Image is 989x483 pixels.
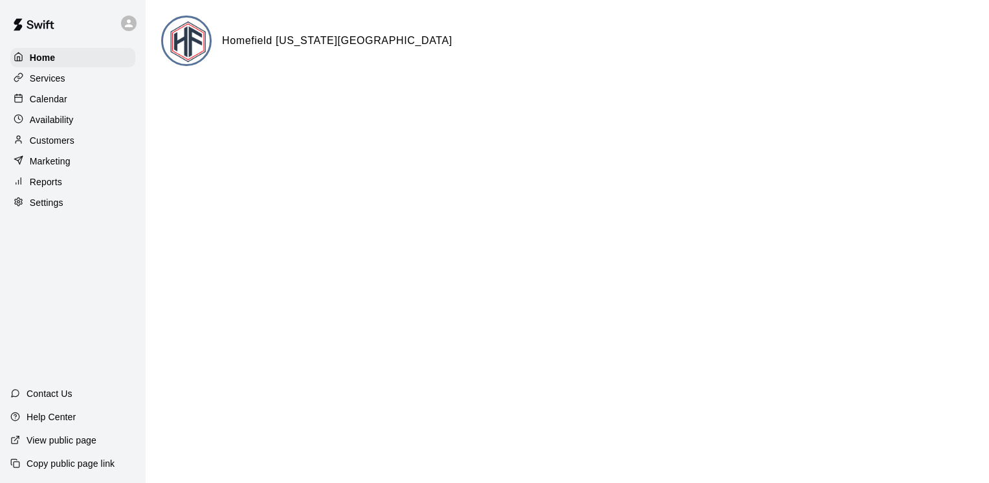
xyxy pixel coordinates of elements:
a: Services [10,69,135,88]
p: Calendar [30,93,67,106]
p: Reports [30,175,62,188]
p: Settings [30,196,63,209]
p: Customers [30,134,74,147]
a: Availability [10,110,135,129]
p: Contact Us [27,387,72,400]
a: Calendar [10,89,135,109]
a: Home [10,48,135,67]
p: Copy public page link [27,457,115,470]
p: Availability [30,113,74,126]
p: View public page [27,434,96,447]
a: Reports [10,172,135,192]
a: Marketing [10,152,135,171]
p: Help Center [27,410,76,423]
h6: Homefield [US_STATE][GEOGRAPHIC_DATA] [222,32,452,49]
a: Customers [10,131,135,150]
img: Homefield Kansas City logo [163,17,212,66]
p: Services [30,72,65,85]
a: Settings [10,193,135,212]
p: Home [30,51,56,64]
p: Marketing [30,155,71,168]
